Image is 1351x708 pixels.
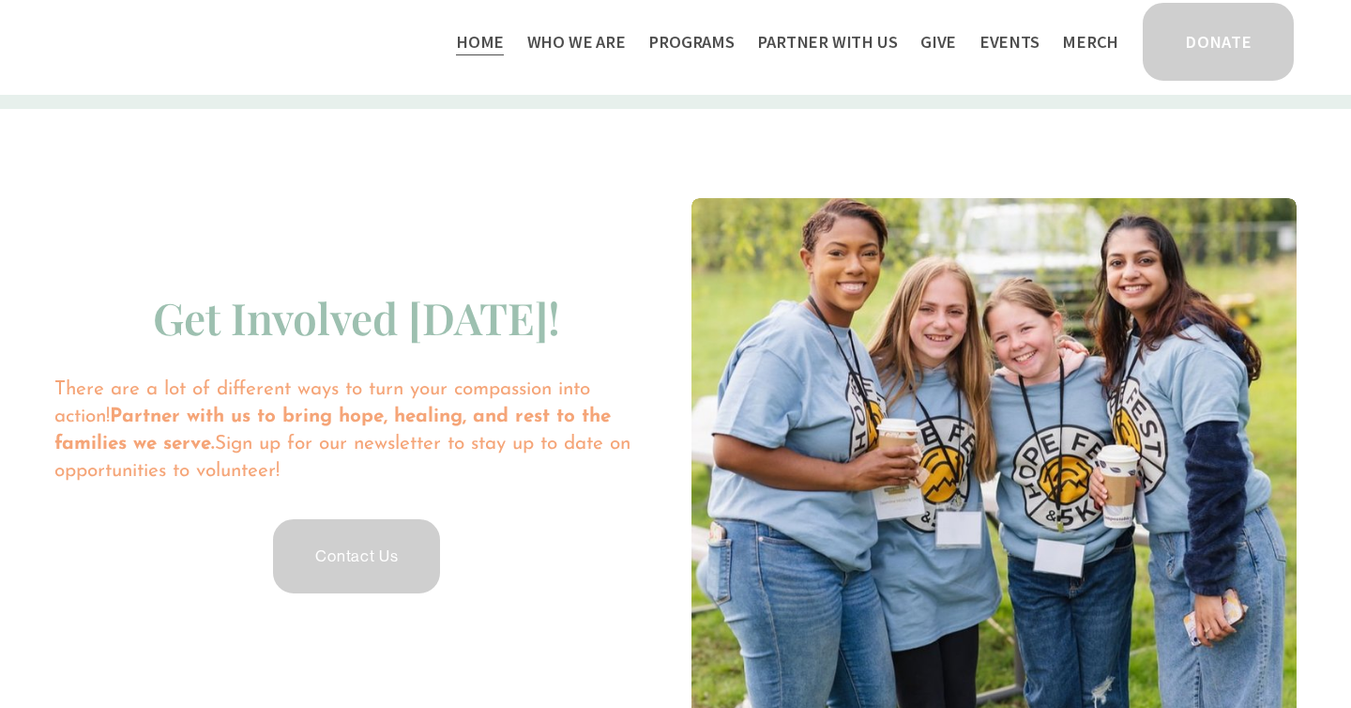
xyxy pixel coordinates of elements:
[54,407,617,454] strong: Partner with us to bring hope, healing, and rest to the families we serve.
[757,28,897,56] span: Partner With Us
[979,26,1040,57] a: Events
[54,376,660,485] p: There are a lot of different ways to turn your compassion into action! Sign up for our newsletter...
[54,287,660,347] h3: Get Involved [DATE]!
[648,28,735,56] span: Programs
[456,26,504,57] a: Home
[527,28,626,56] span: Who We Are
[648,26,735,57] a: folder dropdown
[920,26,956,57] a: Give
[270,516,443,596] a: Contact Us
[757,26,897,57] a: folder dropdown
[1062,26,1118,57] a: Merch
[527,26,626,57] a: folder dropdown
